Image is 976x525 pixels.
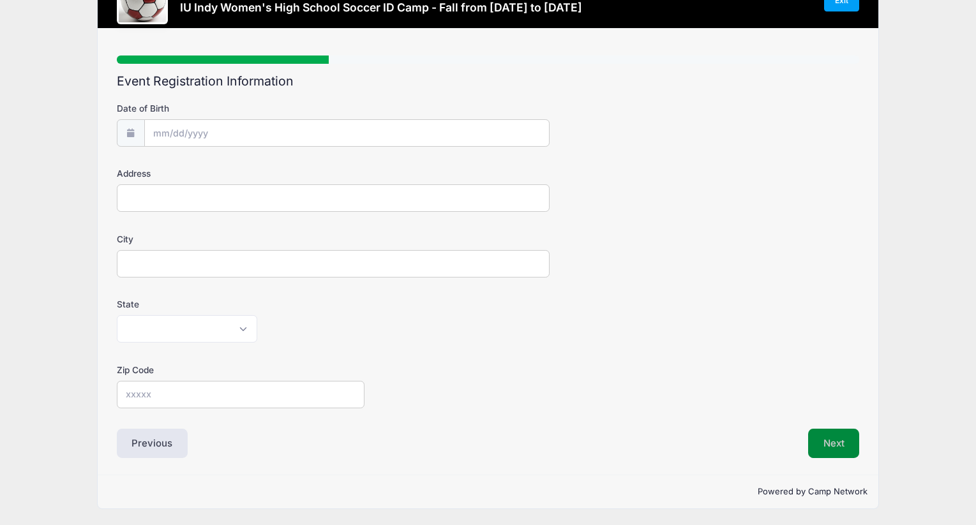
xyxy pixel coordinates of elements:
label: Zip Code [117,364,364,376]
h3: IU Indy Women's High School Soccer ID Camp - Fall from [DATE] to [DATE] [180,1,582,14]
p: Powered by Camp Network [109,485,868,498]
label: State [117,298,364,311]
input: xxxxx [117,381,364,408]
h2: Event Registration Information [117,74,860,89]
label: City [117,233,364,246]
label: Date of Birth [117,102,364,115]
label: Address [117,167,364,180]
button: Previous [117,429,188,458]
button: Next [808,429,860,458]
input: mm/dd/yyyy [144,119,550,147]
